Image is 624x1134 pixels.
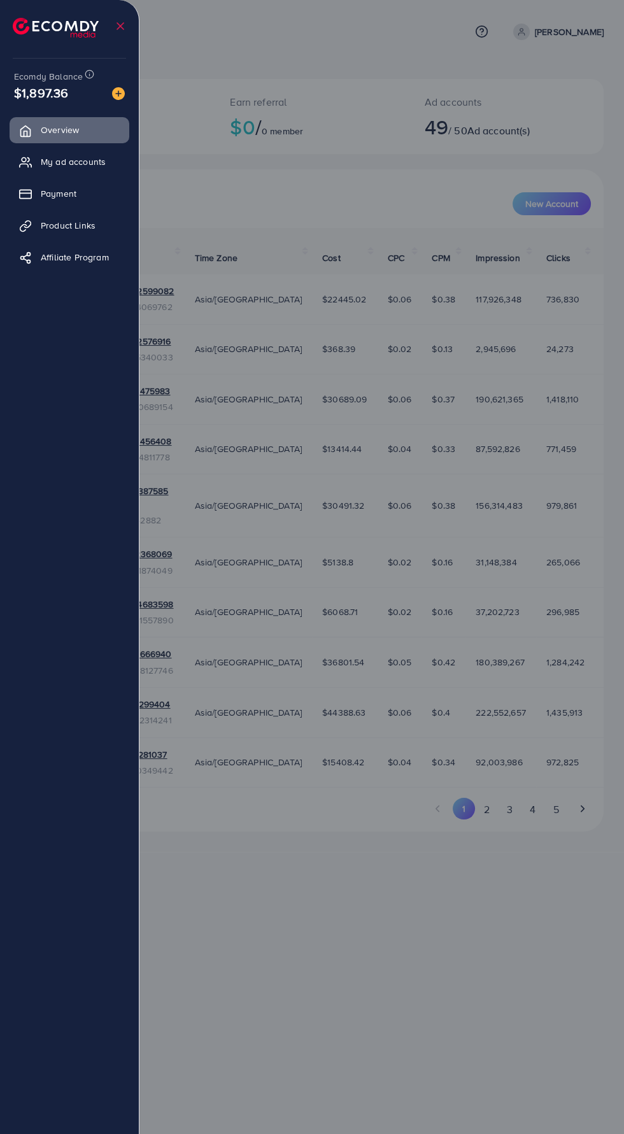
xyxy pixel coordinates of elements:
[10,117,129,143] a: Overview
[10,181,129,206] a: Payment
[14,83,68,102] span: $1,897.36
[41,187,76,200] span: Payment
[41,251,109,264] span: Affiliate Program
[10,149,129,174] a: My ad accounts
[10,213,129,238] a: Product Links
[41,124,79,136] span: Overview
[14,70,83,83] span: Ecomdy Balance
[112,87,125,100] img: image
[41,219,96,232] span: Product Links
[10,245,129,270] a: Affiliate Program
[570,1077,614,1124] iframe: Chat
[41,155,106,168] span: My ad accounts
[13,18,99,38] img: logo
